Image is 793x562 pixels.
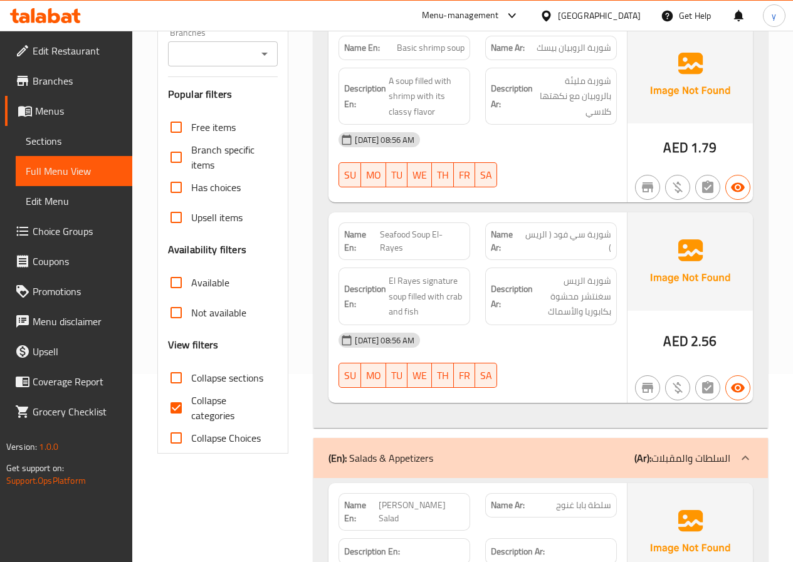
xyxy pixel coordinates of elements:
[5,246,132,276] a: Coupons
[432,363,454,388] button: TH
[5,36,132,66] a: Edit Restaurant
[663,329,688,353] span: AED
[523,228,611,254] span: شوربة سي فود ( الريس )
[5,397,132,427] a: Grocery Checklist
[432,162,454,187] button: TH
[191,142,268,172] span: Branch specific items
[5,216,132,246] a: Choice Groups
[361,363,386,388] button: MO
[725,375,750,400] button: Available
[344,281,386,312] strong: Description En:
[5,66,132,96] a: Branches
[328,449,347,467] b: (En):
[491,41,525,55] strong: Name Ar:
[33,314,122,329] span: Menu disclaimer
[663,135,688,160] span: AED
[391,367,402,385] span: TU
[491,544,545,559] strong: Description Ar:
[556,499,611,512] span: سلطة بابا غنوج
[491,499,525,512] strong: Name Ar:
[535,73,611,120] span: شوربة مليئة بالروبيان مع نكهتها كلاسي
[33,73,122,88] span: Branches
[412,166,427,184] span: WE
[665,375,690,400] button: Purchased item
[5,367,132,397] a: Coverage Report
[5,96,132,126] a: Menus
[191,393,268,423] span: Collapse categories
[191,120,236,135] span: Free items
[33,344,122,359] span: Upsell
[475,363,497,388] button: SA
[535,273,611,320] span: شوربة الريس سغنتشر محشوة بكابوريا والأسماك
[454,162,475,187] button: FR
[16,126,132,156] a: Sections
[635,175,660,200] button: Not branch specific item
[391,166,402,184] span: TU
[389,73,465,120] span: A soup filled with shrimp with its classy flavor
[691,329,717,353] span: 2.56
[344,166,356,184] span: SU
[344,499,379,525] strong: Name En:
[191,275,229,290] span: Available
[389,273,465,320] span: El Rayes signature soup filled with crab and fish
[628,212,753,310] img: Ae5nvW7+0k+MAAAAAElFTkSuQmCC
[437,367,449,385] span: TH
[313,21,768,428] div: (En): Soups(Ar):الشوربة
[695,175,720,200] button: Not has choices
[344,81,386,112] strong: Description En:
[33,374,122,389] span: Coverage Report
[695,375,720,400] button: Not has choices
[422,8,499,23] div: Menu-management
[191,430,261,445] span: Collapse Choices
[168,87,278,101] h3: Popular filters
[380,228,465,254] span: Seafood Soup El-Rayes
[386,162,407,187] button: TU
[6,439,37,455] span: Version:
[168,242,246,257] h3: Availability filters
[191,370,263,385] span: Collapse sections
[168,338,219,352] h3: View filters
[35,103,122,118] span: Menus
[33,404,122,419] span: Grocery Checklist
[16,156,132,186] a: Full Menu View
[491,228,523,254] strong: Name Ar:
[772,9,776,23] span: y
[350,335,419,346] span: [DATE] 08:56 AM
[344,367,356,385] span: SU
[33,224,122,239] span: Choice Groups
[397,41,465,55] span: Basic shrimp soup
[6,472,86,489] a: Support.OpsPlatform
[33,284,122,299] span: Promotions
[725,175,750,200] button: Available
[459,166,470,184] span: FR
[33,254,122,269] span: Coupons
[379,499,465,525] span: [PERSON_NAME] Salad
[39,439,58,455] span: 1.0.0
[6,460,64,476] span: Get support on:
[26,194,122,209] span: Edit Menu
[33,43,122,58] span: Edit Restaurant
[191,305,246,320] span: Not available
[5,336,132,367] a: Upsell
[558,9,641,23] div: [GEOGRAPHIC_DATA]
[407,363,432,388] button: WE
[26,164,122,179] span: Full Menu View
[454,363,475,388] button: FR
[5,276,132,306] a: Promotions
[366,166,381,184] span: MO
[407,162,432,187] button: WE
[691,135,717,160] span: 1.79
[339,162,361,187] button: SU
[480,367,492,385] span: SA
[328,450,433,466] p: Salads & Appetizers
[344,41,380,55] strong: Name En:
[480,166,492,184] span: SA
[537,41,611,55] span: شوربة الروبيان بيسك
[634,449,651,467] b: (Ar):
[256,45,273,63] button: Open
[634,450,730,466] p: السلطات والمقبلات
[5,306,132,336] a: Menu disclaimer
[459,367,470,385] span: FR
[191,210,243,225] span: Upsell items
[437,166,449,184] span: TH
